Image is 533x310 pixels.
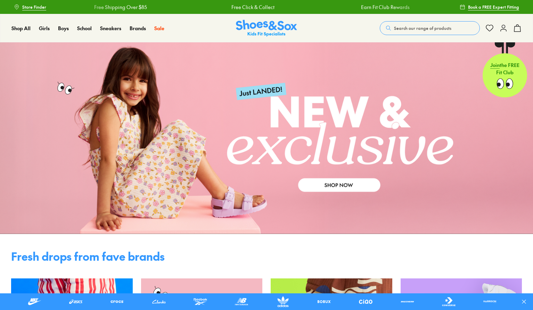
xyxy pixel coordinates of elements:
span: Book a FREE Expert Fitting [468,4,519,10]
a: Shop All [11,25,31,32]
a: School [77,25,92,32]
a: Store Finder [14,1,46,13]
p: the FREE Fit Club [483,56,527,82]
a: Boys [58,25,69,32]
a: Earn Fit Club Rewards [361,3,410,11]
a: Sale [154,25,164,32]
a: Sneakers [100,25,121,32]
a: Free Click & Collect [231,3,274,11]
span: Store Finder [22,4,46,10]
span: Search our range of products [394,25,451,31]
a: Jointhe FREE Fit Club [483,42,527,98]
span: Join [490,61,500,68]
a: Brands [130,25,146,32]
a: Girls [39,25,50,32]
a: Free Shipping Over $85 [94,3,147,11]
a: Book a FREE Expert Fitting [460,1,519,13]
a: Shoes & Sox [236,20,297,37]
img: SNS_Logo_Responsive.svg [236,20,297,37]
button: Search our range of products [380,21,480,35]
